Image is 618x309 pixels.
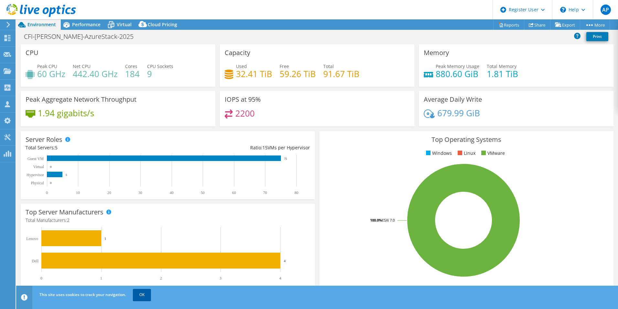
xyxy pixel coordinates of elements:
[27,21,56,28] span: Environment
[76,190,80,195] text: 10
[219,276,221,280] text: 3
[263,190,267,195] text: 70
[26,144,168,151] div: Total Servers:
[38,109,94,117] h4: 1.94 gigabits/s
[487,63,517,69] span: Total Memory
[73,63,91,69] span: Net CPU
[50,181,52,185] text: 0
[50,165,52,168] text: 0
[580,20,610,30] a: More
[493,20,524,30] a: Reports
[280,70,316,77] h4: 59.26 TiB
[26,49,38,56] h3: CPU
[125,70,140,77] h4: 184
[27,173,44,177] text: Hypervisor
[168,144,310,151] div: Ratio: VMs per Hypervisor
[72,21,101,28] span: Performance
[32,259,38,263] text: Dell
[560,7,566,13] svg: \n
[236,70,272,77] h4: 32.41 TiB
[39,292,126,297] span: This site uses cookies to track your navigation.
[279,276,281,280] text: 4
[284,157,287,160] text: 75
[437,109,480,117] h4: 679.99 GiB
[236,63,247,69] span: Used
[456,150,475,157] li: Linux
[487,70,518,77] h4: 1.81 TiB
[436,63,479,69] span: Peak Memory Usage
[324,136,609,143] h3: Top Operating Systems
[436,70,479,77] h4: 880.60 GiB
[21,33,144,40] h1: CFI-[PERSON_NAME]-AzureStack-2025
[40,276,42,280] text: 0
[601,5,611,15] span: AP
[148,21,177,28] span: Cloud Pricing
[46,190,48,195] text: 0
[66,173,67,177] text: 5
[31,181,44,185] text: Physical
[160,276,162,280] text: 2
[424,150,452,157] li: Windows
[201,190,205,195] text: 50
[323,63,334,69] span: Total
[225,96,261,103] h3: IOPS at 95%
[26,136,62,143] h3: Server Roles
[235,110,255,117] h4: 2200
[147,63,173,69] span: CPU Sockets
[117,21,132,28] span: Virtual
[67,217,69,223] span: 2
[284,259,286,263] text: 4
[424,96,482,103] h3: Average Daily Write
[27,156,44,161] text: Guest VM
[382,218,395,223] tspan: ESXi 7.0
[26,209,103,216] h3: Top Server Manufacturers
[37,70,65,77] h4: 60 GHz
[125,63,137,69] span: Cores
[133,289,151,301] a: OK
[26,236,38,241] text: Lenovo
[586,32,608,41] a: Print
[370,218,382,223] tspan: 100.0%
[33,165,44,169] text: Virtual
[26,96,136,103] h3: Peak Aggregate Network Throughput
[37,63,57,69] span: Peak CPU
[323,70,359,77] h4: 91.67 TiB
[138,190,142,195] text: 30
[73,70,118,77] h4: 442.40 GHz
[147,70,173,77] h4: 9
[524,20,550,30] a: Share
[100,276,102,280] text: 1
[170,190,174,195] text: 40
[424,49,449,56] h3: Memory
[480,150,505,157] li: VMware
[225,49,250,56] h3: Capacity
[55,144,58,151] span: 5
[232,190,236,195] text: 60
[294,190,298,195] text: 80
[26,217,310,224] h4: Total Manufacturers:
[550,20,580,30] a: Export
[280,63,289,69] span: Free
[107,190,111,195] text: 20
[262,144,268,151] span: 15
[104,236,106,240] text: 1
